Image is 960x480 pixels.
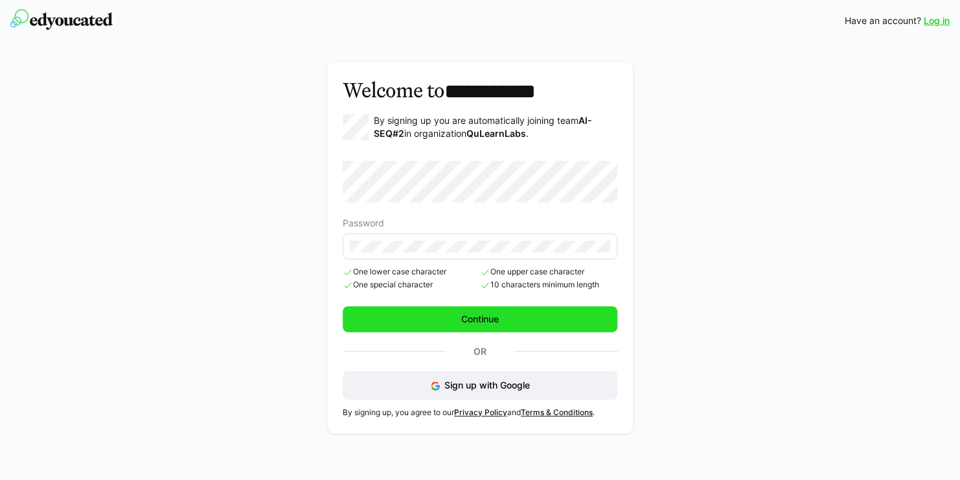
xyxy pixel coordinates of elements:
a: Privacy Policy [454,407,507,417]
a: Log in [924,14,950,27]
button: Sign up with Google [343,371,617,400]
button: Continue [343,306,617,332]
span: Have an account? [845,14,921,27]
span: 10 characters minimum length [480,280,617,291]
span: Continue [459,313,501,326]
img: edyoucated [10,9,113,30]
a: Terms & Conditions [521,407,593,417]
span: One special character [343,280,480,291]
span: One upper case character [480,267,617,278]
p: Or [446,342,514,361]
h3: Welcome to [343,78,617,104]
p: By signing up you are automatically joining team in organization . [374,114,617,140]
p: By signing up, you agree to our and . [343,407,617,418]
span: Password [343,218,384,228]
strong: QuLearnLabs [466,128,526,139]
span: Sign up with Google [444,379,530,390]
span: One lower case character [343,267,480,278]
